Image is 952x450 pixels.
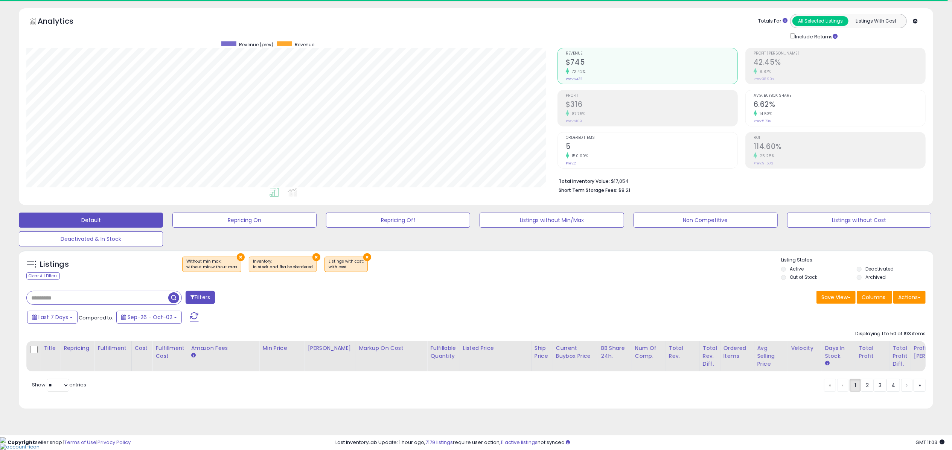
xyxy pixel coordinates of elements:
[295,41,314,48] span: Revenue
[566,94,737,98] span: Profit
[559,176,920,185] li: $17,054
[792,16,848,26] button: All Selected Listings
[893,344,908,368] div: Total Profit Diff.
[754,94,925,98] span: Avg. Buybox Share
[754,142,925,152] h2: 114.60%
[329,265,364,270] div: with cost
[535,344,550,360] div: Ship Price
[308,344,352,352] div: [PERSON_NAME]
[754,136,925,140] span: ROI
[430,344,456,360] div: Fulfillable Quantity
[566,77,582,81] small: Prev: $432
[79,314,113,321] span: Compared to:
[781,257,933,264] p: Listing States:
[97,344,128,352] div: Fulfillment
[635,344,663,360] div: Num of Comp.
[754,161,773,166] small: Prev: 91.50%
[703,344,717,368] div: Total Rev. Diff.
[754,58,925,68] h2: 42.45%
[569,69,586,74] small: 72.42%
[887,379,900,392] a: 4
[186,265,237,270] div: without min,without max
[754,52,925,56] span: Profit [PERSON_NAME]
[326,213,470,228] button: Repricing Off
[26,272,60,280] div: Clear All Filters
[618,187,630,194] span: $8.21
[239,41,273,48] span: Revenue (prev)
[855,330,926,337] div: Displaying 1 to 50 of 193 items
[32,381,86,388] span: Show: entries
[237,253,245,261] button: ×
[825,360,830,367] small: Days In Stock.
[116,311,182,324] button: Sep-26 - Oct-02
[859,344,887,360] div: Total Profit
[172,213,317,228] button: Repricing On
[312,253,320,261] button: ×
[569,111,585,117] small: 87.75%
[566,161,576,166] small: Prev: 2
[601,344,629,360] div: BB Share 24h.
[791,344,819,352] div: Velocity
[559,178,610,184] b: Total Inventory Value:
[253,265,313,270] div: in stock and fba backordered
[850,379,861,392] a: 1
[861,379,874,392] a: 2
[359,344,424,352] div: Markup on Cost
[816,291,856,304] button: Save View
[566,58,737,68] h2: $745
[40,259,69,270] h5: Listings
[790,266,804,272] label: Active
[906,382,908,389] span: ›
[155,344,184,360] div: Fulfillment Cost
[865,274,886,280] label: Archived
[825,344,853,360] div: Days In Stock
[758,18,787,25] div: Totals For
[38,313,68,321] span: Last 7 Days
[754,119,771,123] small: Prev: 5.78%
[128,313,172,321] span: Sep-26 - Oct-02
[862,293,885,301] span: Columns
[19,231,163,246] button: Deactivated & In Stock
[569,153,588,159] small: 150.00%
[754,100,925,110] h2: 6.62%
[757,69,771,74] small: 8.87%
[186,291,215,304] button: Filters
[634,213,778,228] button: Non Competitive
[865,266,894,272] label: Deactivated
[559,187,617,193] b: Short Term Storage Fees:
[463,344,528,352] div: Listed Price
[566,136,737,140] span: Ordered Items
[64,344,91,352] div: Repricing
[356,341,427,371] th: The percentage added to the cost of goods (COGS) that forms the calculator for Min & Max prices.
[566,52,737,56] span: Revenue
[757,153,775,159] small: 25.25%
[754,77,774,81] small: Prev: 38.99%
[135,344,149,352] div: Cost
[480,213,624,228] button: Listings without Min/Max
[363,253,371,261] button: ×
[784,32,847,41] div: Include Returns
[253,258,313,270] span: Inventory :
[191,344,256,352] div: Amazon Fees
[329,258,364,270] span: Listings with cost :
[918,382,921,389] span: »
[757,344,785,368] div: Avg Selling Price
[893,291,926,304] button: Actions
[724,344,751,360] div: Ordered Items
[186,258,237,270] span: Without min max :
[757,111,772,117] small: 14.53%
[848,16,904,26] button: Listings With Cost
[566,100,737,110] h2: $316
[566,142,737,152] h2: 5
[191,352,195,359] small: Amazon Fees.
[787,213,931,228] button: Listings without Cost
[262,344,301,352] div: Min Price
[556,344,595,360] div: Current Buybox Price
[669,344,696,360] div: Total Rev.
[44,344,57,352] div: Title
[874,379,887,392] a: 3
[857,291,892,304] button: Columns
[790,274,817,280] label: Out of Stock
[19,213,163,228] button: Default
[566,119,582,123] small: Prev: $169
